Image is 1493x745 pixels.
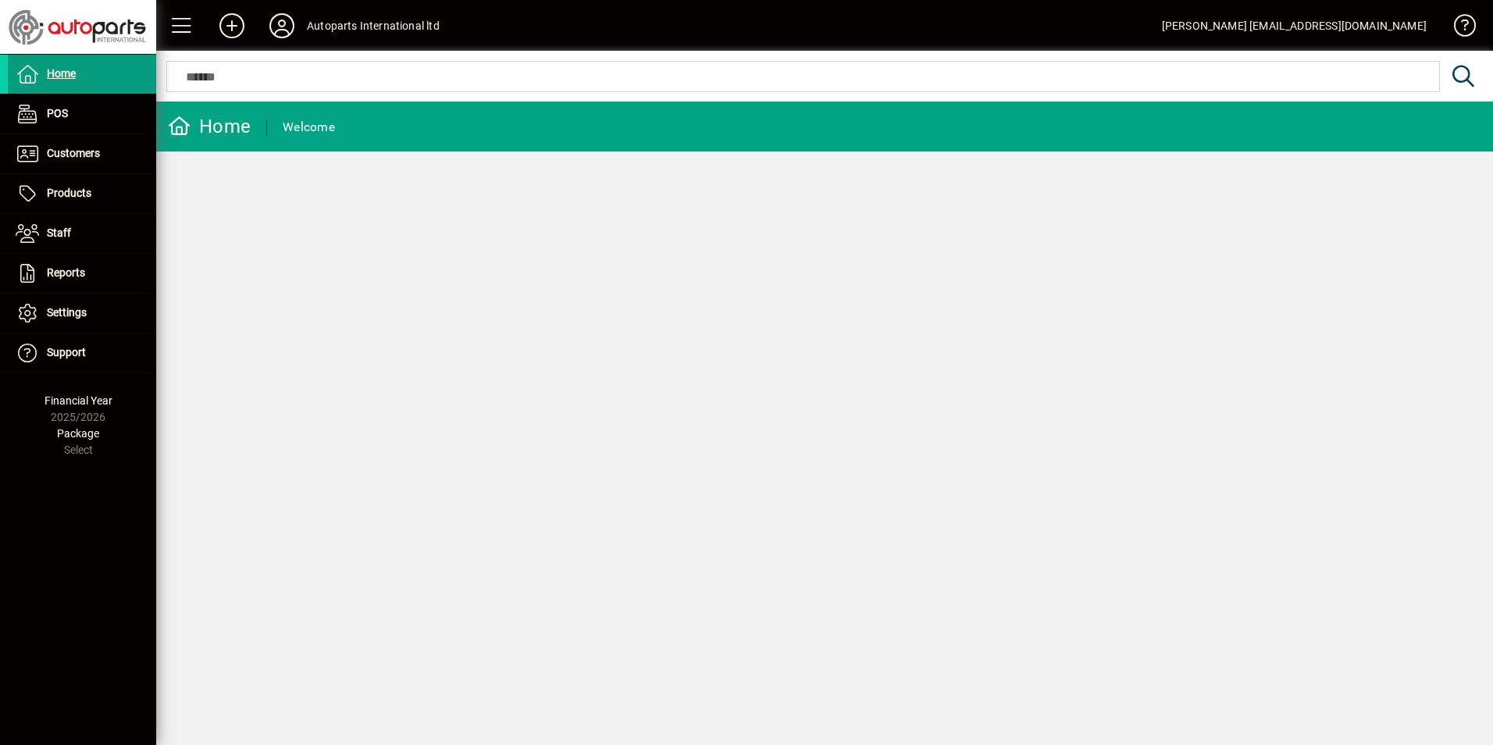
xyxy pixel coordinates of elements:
span: Products [47,187,91,199]
span: Reports [47,266,85,279]
span: Home [47,67,76,80]
div: [PERSON_NAME] [EMAIL_ADDRESS][DOMAIN_NAME] [1162,13,1427,38]
span: Settings [47,306,87,319]
span: POS [47,107,68,119]
a: Knowledge Base [1442,3,1473,54]
a: Reports [8,254,156,293]
a: Support [8,333,156,372]
button: Profile [257,12,307,40]
a: Customers [8,134,156,173]
span: Staff [47,226,71,239]
div: Autoparts International ltd [307,13,440,38]
button: Add [207,12,257,40]
div: Home [168,114,251,139]
a: POS [8,94,156,134]
span: Customers [47,147,100,159]
span: Financial Year [45,394,112,407]
a: Products [8,174,156,213]
a: Settings [8,294,156,333]
span: Support [47,346,86,358]
div: Welcome [283,115,335,140]
a: Staff [8,214,156,253]
span: Package [57,427,99,440]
